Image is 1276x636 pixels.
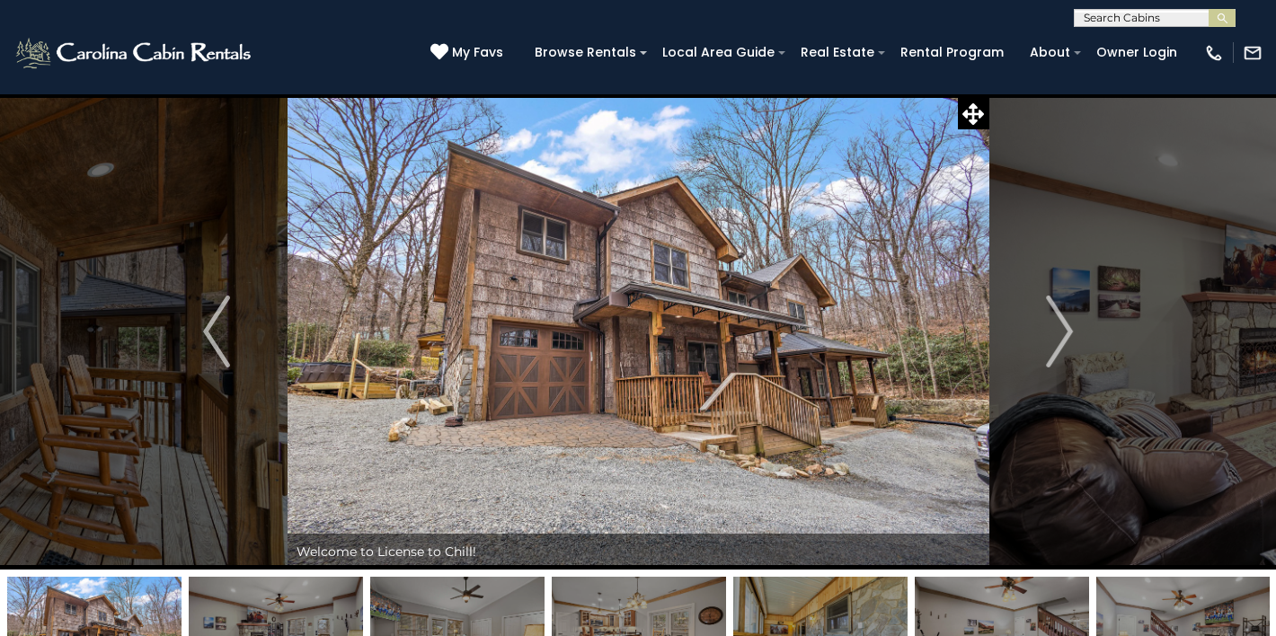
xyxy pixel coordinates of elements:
a: Local Area Guide [653,39,784,66]
a: Owner Login [1087,39,1186,66]
span: My Favs [452,43,503,62]
a: Real Estate [792,39,883,66]
img: phone-regular-white.png [1204,43,1224,63]
img: arrow [1046,296,1073,367]
img: White-1-2.png [13,35,256,71]
button: Next [989,93,1130,570]
img: mail-regular-white.png [1243,43,1263,63]
div: Welcome to License to Chill! [288,534,989,570]
a: My Favs [430,43,508,63]
a: About [1021,39,1079,66]
img: arrow [203,296,230,367]
button: Previous [146,93,287,570]
a: Rental Program [891,39,1013,66]
a: Browse Rentals [526,39,645,66]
